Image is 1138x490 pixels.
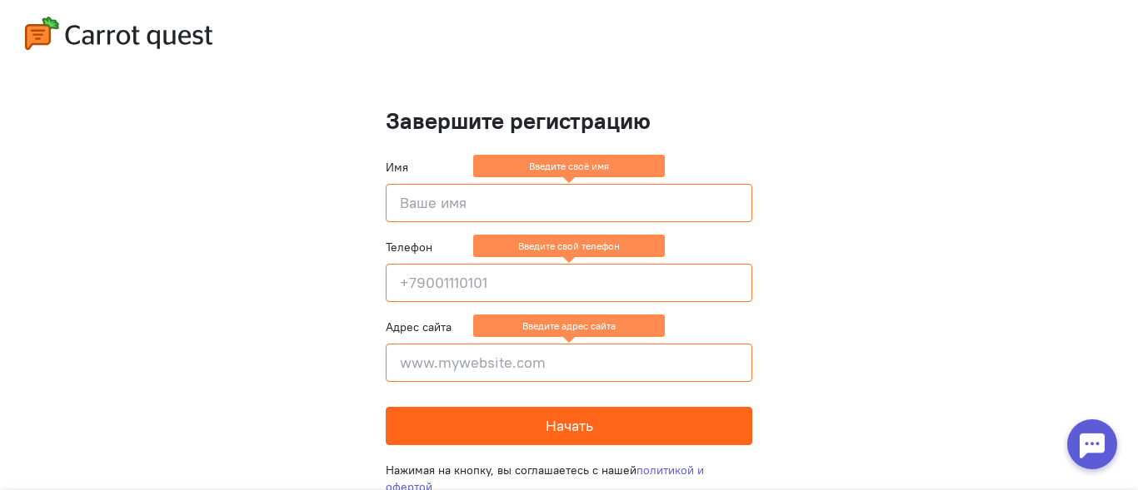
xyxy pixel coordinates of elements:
[386,344,752,382] input: www.mywebsite.com
[933,16,1016,49] button: Я согласен
[386,184,752,222] input: Ваше имя
[473,155,665,177] ng-message: Введите своё имя
[947,24,1002,41] span: Я согласен
[386,319,452,335] label: Адрес сайта
[386,108,752,134] h1: Завершите регистрацию
[386,159,408,176] label: Имя
[473,314,665,337] ng-message: Введите адрес сайта
[119,18,914,47] div: Мы используем cookies для улучшения работы сайта, анализа трафика и персонализации. Используя сай...
[386,239,432,255] label: Телефон
[386,407,752,445] button: Начать
[386,264,752,302] input: +79001110101
[25,17,212,50] img: carrot-quest-logo.svg
[473,235,665,257] ng-message: Введите свой телефон
[546,416,593,435] span: Начать
[853,33,881,46] a: здесь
